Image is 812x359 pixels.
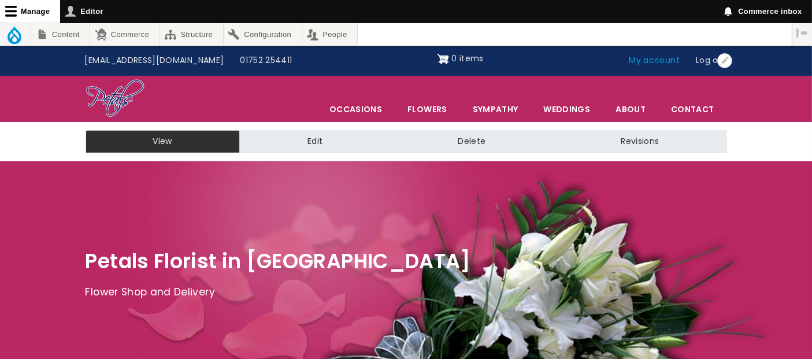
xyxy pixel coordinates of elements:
a: Contact [659,97,726,121]
a: Log out [688,50,735,72]
p: Flower Shop and Delivery [86,284,727,301]
span: Weddings [531,97,602,121]
a: People [302,23,358,46]
a: View [86,130,240,153]
span: 0 items [451,53,483,64]
button: Open User account menu configuration options [717,53,732,68]
span: Petals Florist in [GEOGRAPHIC_DATA] [86,247,471,275]
a: [EMAIL_ADDRESS][DOMAIN_NAME] [77,50,232,72]
a: Flowers [395,97,459,121]
nav: Tabs [77,130,736,153]
button: Vertical orientation [792,23,812,43]
a: Commerce [90,23,159,46]
a: Revisions [553,130,726,153]
img: Home [86,79,145,119]
span: Occasions [317,97,394,121]
a: Configuration [224,23,302,46]
a: Content [31,23,90,46]
a: Structure [160,23,223,46]
a: Shopping cart 0 items [437,50,484,68]
a: About [603,97,658,121]
a: Edit [240,130,390,153]
img: Shopping cart [437,50,449,68]
a: 01752 254411 [232,50,300,72]
a: Delete [390,130,553,153]
a: Sympathy [461,97,531,121]
a: My account [621,50,688,72]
